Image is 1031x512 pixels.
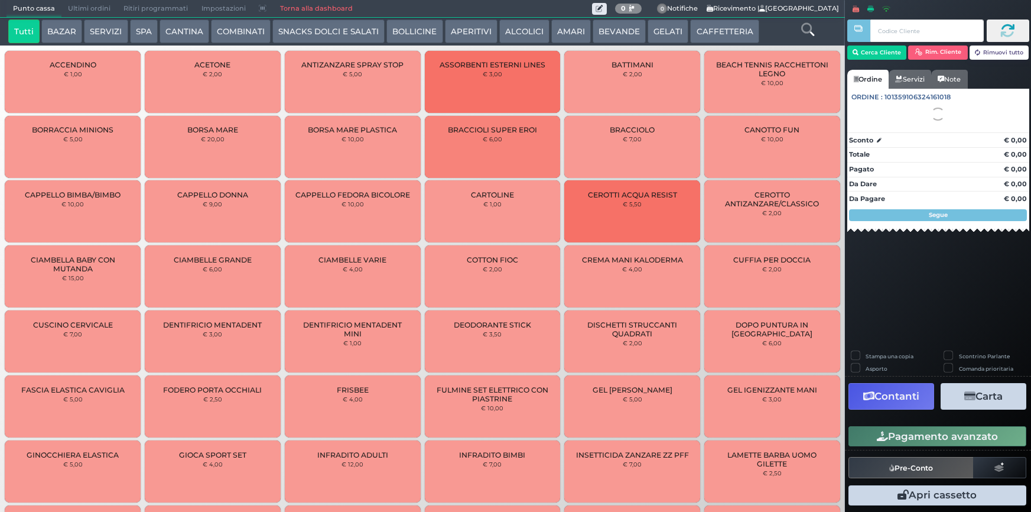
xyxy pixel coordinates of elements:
[21,385,125,394] span: FASCIA ELASTICA CAVIGLIA
[481,404,503,411] small: € 10,00
[623,135,642,142] small: € 7,00
[714,320,830,338] span: DOPO PUNTURA IN [GEOGRAPHIC_DATA]
[576,451,689,459] span: INSETTICIDA ZANZARE ZZ PFF
[467,255,518,264] span: COTTON FIOC
[941,383,1026,410] button: Carta
[483,200,502,208] small: € 1,00
[301,60,404,69] span: ANTIZANZARE SPRAY STOP
[574,320,690,338] span: DISCHETTI STRUCCANTI QUADRATI
[483,265,502,273] small: € 2,00
[847,46,907,60] button: Cerca Cliente
[714,190,830,208] span: CEROTTO ANTIZANZARE/CLASSICO
[483,461,502,468] small: € 7,00
[8,20,40,43] button: Tutti
[187,125,238,134] span: BORSA MARE
[1004,150,1027,158] strong: € 0,00
[33,320,113,329] span: CUSCINO CERVICALE
[648,20,688,43] button: GELATI
[733,255,811,264] span: CUFFIA PER DOCCIA
[434,385,550,403] span: FULMINE SET ELETTRICO CON PIASTRINE
[308,125,397,134] span: BORSA MARE PLASTICA
[64,70,82,77] small: € 1,00
[50,60,96,69] span: ACCENDINO
[454,320,531,329] span: DEODORANTE STICK
[203,265,222,273] small: € 6,00
[203,461,223,468] small: € 4,00
[342,200,364,208] small: € 10,00
[272,20,385,43] button: SNACKS DOLCI E SALATI
[551,20,591,43] button: AMARI
[117,1,194,17] span: Ritiri programmati
[343,396,363,403] small: € 4,00
[848,485,1026,505] button: Apri cassetto
[959,365,1013,372] label: Comanda prioritaria
[160,20,209,43] button: CANTINA
[483,70,502,77] small: € 3,00
[623,461,642,468] small: € 7,00
[201,135,225,142] small: € 20,00
[959,352,1010,360] label: Scontrino Parlante
[849,135,873,145] strong: Sconto
[714,60,830,78] span: BEACH TENNIS RACCHETTONI LEGNO
[744,125,799,134] span: CANOTTO FUN
[343,265,363,273] small: € 4,00
[273,1,359,17] a: Torna alla dashboard
[849,150,870,158] strong: Totale
[63,396,83,403] small: € 5,00
[657,4,668,14] span: 0
[130,20,158,43] button: SPA
[61,200,84,208] small: € 10,00
[203,200,222,208] small: € 9,00
[163,320,262,329] span: DENTIFRICIO MENTADENT
[27,451,119,459] span: GINOCCHIERA ELASTICA
[1004,136,1027,144] strong: € 0,00
[386,20,443,43] button: BOLLICINE
[15,255,131,273] span: CIAMBELLA BABY CON MUTANDA
[588,190,677,199] span: CEROTTI ACQUA RESIST
[762,396,782,403] small: € 3,00
[6,1,61,17] span: Punto cassa
[847,70,889,89] a: Ordine
[1004,195,1027,203] strong: € 0,00
[459,451,525,459] span: INFRADITO BIMBI
[440,60,545,69] span: ASSORBENTI ESTERNI LINES
[908,46,968,60] button: Rim. Cliente
[318,255,386,264] span: CIAMBELLE VARIE
[483,330,502,338] small: € 3,50
[848,457,974,478] button: Pre-Conto
[343,70,362,77] small: € 5,00
[727,385,817,394] span: GEL IGENIZZANTE MANI
[931,70,967,89] a: Note
[970,46,1029,60] button: Rimuovi tutto
[762,265,782,273] small: € 2,00
[317,451,388,459] span: INFRADITO ADULTI
[471,190,514,199] span: CARTOLINE
[623,200,642,208] small: € 5,50
[177,190,248,199] span: CAPPELLO DONNA
[343,339,362,346] small: € 1,00
[342,135,364,142] small: € 10,00
[848,426,1026,446] button: Pagamento avanzato
[612,60,653,69] span: BATTIMANI
[884,92,951,102] span: 101359106324161018
[848,383,934,410] button: Contanti
[1004,180,1027,188] strong: € 0,00
[337,385,369,394] span: FRISBEE
[763,469,782,477] small: € 2,50
[295,320,411,338] span: DENTIFRICIO MENTADENT MINI
[203,330,222,338] small: € 3,00
[483,135,502,142] small: € 6,00
[623,339,642,346] small: € 2,00
[714,451,830,468] span: LAMETTE BARBA UOMO GILETTE
[84,20,128,43] button: SERVIZI
[163,385,262,394] span: FODERO PORTA OCCHIALI
[870,20,983,42] input: Codice Cliente
[622,265,642,273] small: € 4,00
[762,339,782,346] small: € 6,00
[623,396,642,403] small: € 5,00
[62,274,84,281] small: € 15,00
[179,451,246,459] span: GIOCA SPORT SET
[623,70,642,77] small: € 2,00
[194,60,230,69] span: ACETONE
[448,125,537,134] span: BRACCIOLI SUPER EROI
